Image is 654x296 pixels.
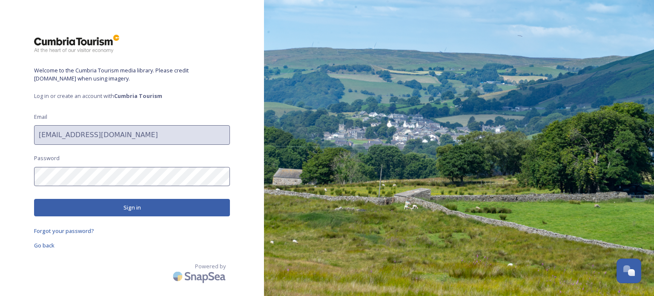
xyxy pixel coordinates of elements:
img: SnapSea Logo [170,266,230,286]
img: ct_logo.png [34,34,119,54]
span: Go back [34,241,54,249]
button: Sign in [34,199,230,216]
a: Forgot your password? [34,226,230,236]
strong: Cumbria Tourism [114,92,162,100]
input: john.doe@snapsea.io [34,125,230,145]
span: Powered by [195,262,226,270]
span: Forgot your password? [34,227,94,235]
span: Welcome to the Cumbria Tourism media library. Please credit [DOMAIN_NAME] when using imagery. [34,66,230,83]
span: Password [34,154,60,162]
span: Email [34,113,47,121]
button: Open Chat [617,259,641,283]
span: Log in or create an account with [34,92,230,100]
